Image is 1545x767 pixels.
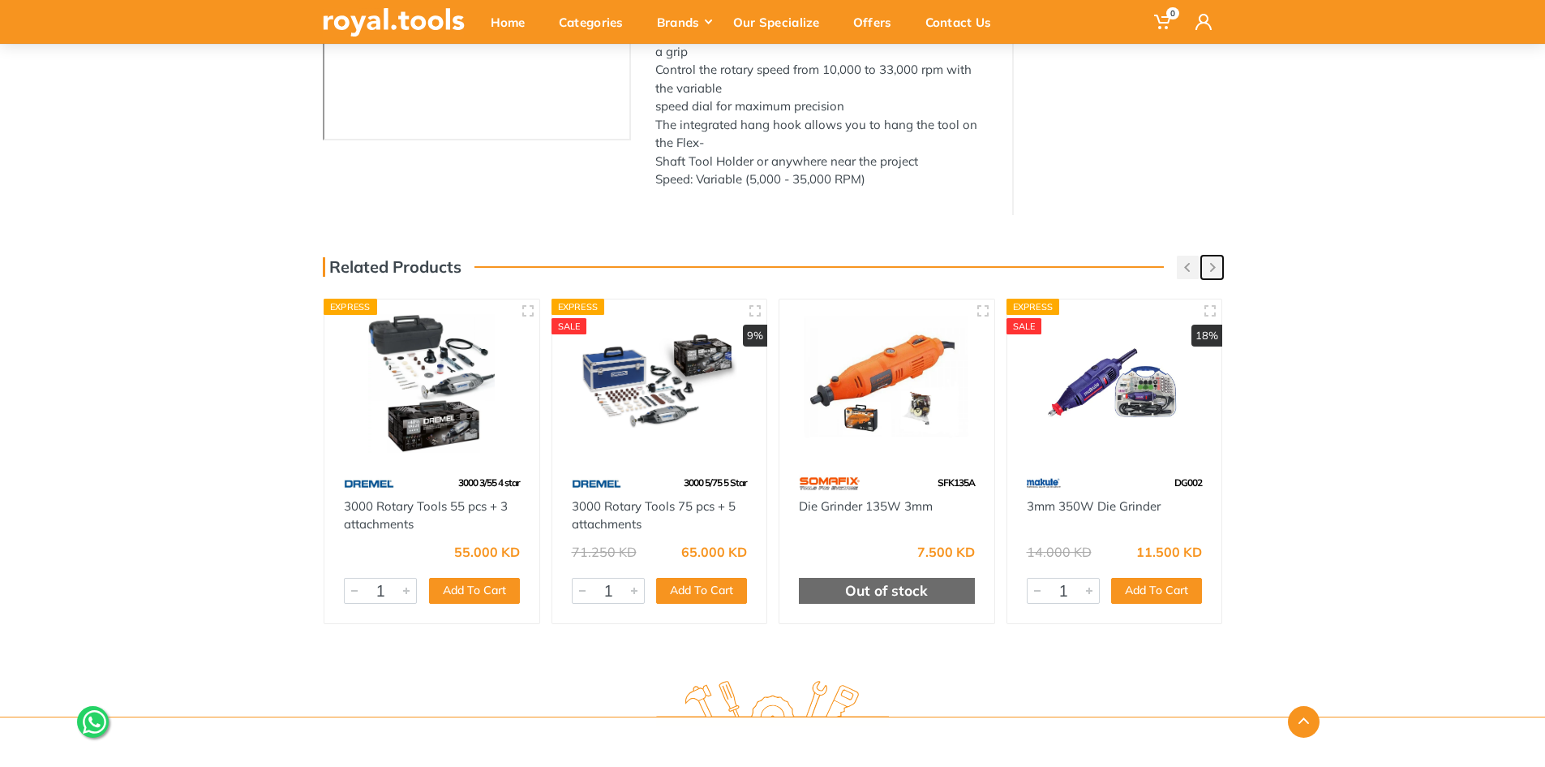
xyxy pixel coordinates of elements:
[572,545,637,558] div: 71.250 KD
[324,299,377,315] div: Express
[681,545,747,558] div: 65.000 KD
[572,469,622,498] img: 67.webp
[429,578,520,604] button: Add To Cart
[1027,469,1061,498] img: 59.webp
[1191,325,1222,347] div: 18%
[794,314,980,453] img: Royal Tools - Die Grinder 135W 3mm
[1006,299,1060,315] div: Express
[454,545,520,558] div: 55.000 KD
[656,681,889,726] img: royal.tools Logo
[722,5,842,39] div: Our Specialize
[1027,498,1161,514] a: 3mm 350W Die Grinder
[656,578,747,604] button: Add To Cart
[1022,314,1208,453] img: Royal Tools - 3mm 350W Die Grinder
[458,476,520,489] span: 3000 3/55 4 star
[646,5,722,39] div: Brands
[1111,578,1202,604] button: Add To Cart
[339,314,525,453] img: Royal Tools - 3000 Rotary Tools 55 pcs + 3 attachments
[914,5,1014,39] div: Contact Us
[323,257,461,277] h3: Related Products
[799,498,933,514] a: Die Grinder 135W 3mm
[938,476,975,489] span: SFK135A
[799,469,860,498] img: 60.webp
[551,318,587,334] div: SALE
[799,578,975,604] div: Out of stock
[344,498,508,532] a: 3000 Rotary Tools 55 pcs + 3 attachments
[684,476,747,489] span: 3000 5/75 5 Star
[344,469,394,498] img: 67.webp
[479,5,547,39] div: Home
[547,5,646,39] div: Categories
[567,314,753,453] img: Royal Tools - 3000 Rotary Tools 75 pcs + 5 attachments
[551,299,605,315] div: Express
[842,5,914,39] div: Offers
[1166,7,1179,19] span: 0
[917,545,975,558] div: 7.500 KD
[1006,318,1042,334] div: SALE
[1027,545,1092,558] div: 14.000 KD
[743,325,767,347] div: 9%
[1174,476,1202,489] span: DG002
[323,8,465,37] img: royal.tools Logo
[1136,545,1202,558] div: 11.500 KD
[572,498,736,532] a: 3000 Rotary Tools 75 pcs + 5 attachments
